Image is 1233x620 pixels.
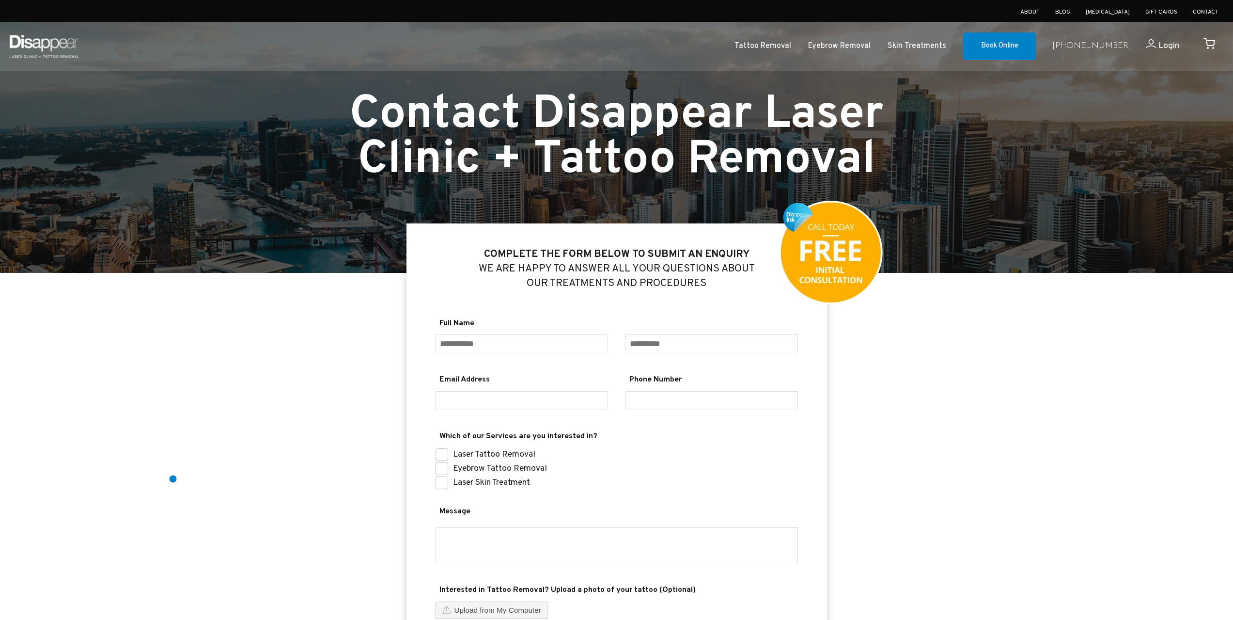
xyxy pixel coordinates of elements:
a: Book Online [963,32,1036,61]
span: Full Name [436,317,608,331]
big: We are happy to answer all your questions about our treatments and Procedures [479,248,755,290]
a: Blog [1055,8,1070,16]
div: Interested in Tattoo Removal? Upload a photo of your tattoo (Optional) [436,602,547,619]
input: Full Name [436,334,608,353]
a: Tattoo Removal [734,39,791,53]
a: Contact [1193,8,1218,16]
span: Phone Number [625,373,798,387]
img: Disappear - Laser Clinic and Tattoo Removal Services in Sydney, Australia [7,29,81,64]
img: Free consultation badge [779,200,883,305]
span: Message [436,505,798,519]
label: Eyebrow Tattoo Removal [453,463,547,474]
a: Gift Cards [1145,8,1177,16]
label: Laser Skin Treatment [453,477,530,488]
span: Login [1158,40,1179,51]
input: Email Address [436,391,608,410]
button: Upload from My Computer [436,602,547,619]
strong: Complete the form below to submit an enquiry [484,248,749,261]
a: Login [1131,39,1179,53]
a: About [1020,8,1040,16]
a: [PHONE_NUMBER] [1052,39,1131,53]
span: Which of our Services are you interested in? [436,429,798,444]
span: Email Address [436,373,608,387]
a: Eyebrow Removal [808,39,871,53]
textarea: Message [436,527,798,563]
h1: Contact Disappear Laser Clinic + Tattoo Removal [285,93,948,183]
img: fileupload_upload.svg [442,605,452,615]
a: [MEDICAL_DATA] [1086,8,1130,16]
span: Interested in Tattoo Removal? Upload a photo of your tattoo (Optional) [436,583,798,597]
a: Skin Treatments [888,39,946,53]
label: Laser Tattoo Removal [453,449,535,460]
input: Phone Number [625,391,798,410]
